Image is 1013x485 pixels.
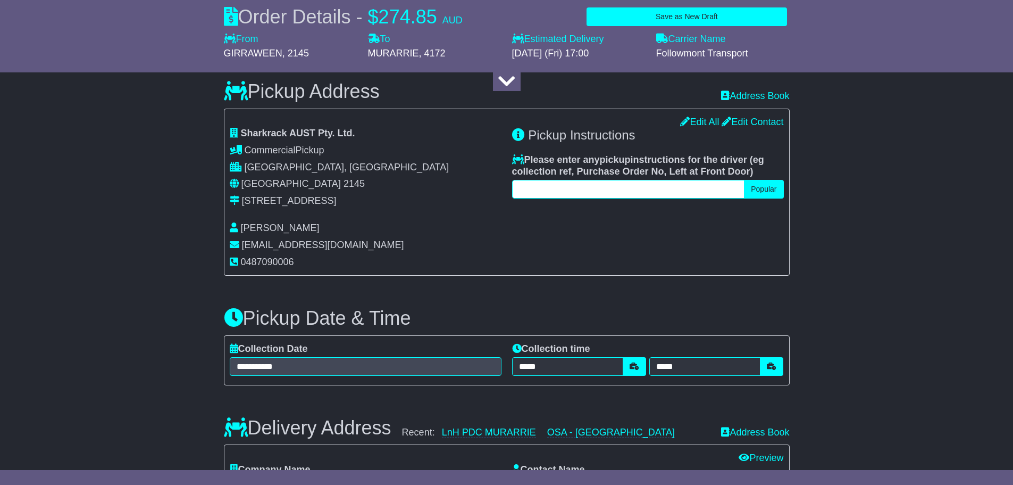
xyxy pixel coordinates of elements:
[241,128,355,138] span: Sharkrack AUST Pty. Ltd.
[656,34,726,45] label: Carrier Name
[512,343,590,355] label: Collection time
[721,427,789,438] a: Address Book
[547,427,675,438] a: OSA - [GEOGRAPHIC_DATA]
[739,453,783,463] a: Preview
[241,257,294,267] span: 0487090006
[242,240,404,250] span: [EMAIL_ADDRESS][DOMAIN_NAME]
[721,91,789,102] a: Address Book
[242,195,337,207] div: [STREET_ADDRESS]
[224,48,282,59] span: GIRRAWEEN
[230,343,308,355] label: Collection Date
[587,7,786,26] button: Save as New Draft
[512,154,784,177] label: Please enter any instructions for the driver ( )
[224,417,391,439] h3: Delivery Address
[282,48,309,59] span: , 2145
[368,48,419,59] span: MURARRIE
[241,178,341,189] span: [GEOGRAPHIC_DATA]
[224,81,380,102] h3: Pickup Address
[224,308,790,329] h3: Pickup Date & Time
[224,34,258,45] label: From
[512,34,646,45] label: Estimated Delivery
[344,178,365,189] span: 2145
[245,145,296,155] span: Commercial
[512,48,646,60] div: [DATE] (Fri) 17:00
[528,128,635,142] span: Pickup Instructions
[600,154,631,165] span: pickup
[680,117,719,127] a: Edit All
[245,162,449,172] span: [GEOGRAPHIC_DATA], [GEOGRAPHIC_DATA]
[368,6,379,28] span: $
[368,34,390,45] label: To
[656,48,790,60] div: Followmont Transport
[379,6,437,28] span: 274.85
[512,154,764,177] span: eg collection ref, Purchase Order No, Left at Front Door
[419,48,446,59] span: , 4172
[442,427,536,438] a: LnH PDC MURARRIE
[230,464,311,476] label: Company Name
[442,15,463,26] span: AUD
[241,223,320,233] span: [PERSON_NAME]
[402,427,711,439] div: Recent:
[744,180,783,199] button: Popular
[224,5,463,28] div: Order Details -
[230,145,501,157] div: Pickup
[722,117,783,127] a: Edit Contact
[512,464,585,476] label: Contact Name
